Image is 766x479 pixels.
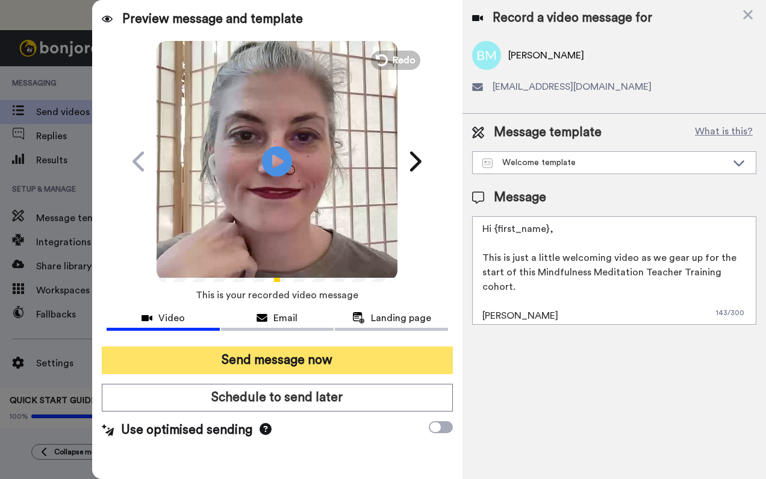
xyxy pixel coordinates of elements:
[494,189,546,207] span: Message
[482,158,493,168] img: Message-temps.svg
[494,124,602,142] span: Message template
[472,216,756,325] textarea: Hi {first_name}, This is just a little welcoming video as we gear up for the start of this Mindfu...
[102,384,453,412] button: Schedule to send later
[273,311,297,325] span: Email
[102,346,453,374] button: Send message now
[196,282,358,308] span: This is your recorded video message
[482,157,727,169] div: Welcome template
[371,311,431,325] span: Landing page
[158,311,185,325] span: Video
[691,124,756,142] button: What is this?
[121,421,252,439] span: Use optimised sending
